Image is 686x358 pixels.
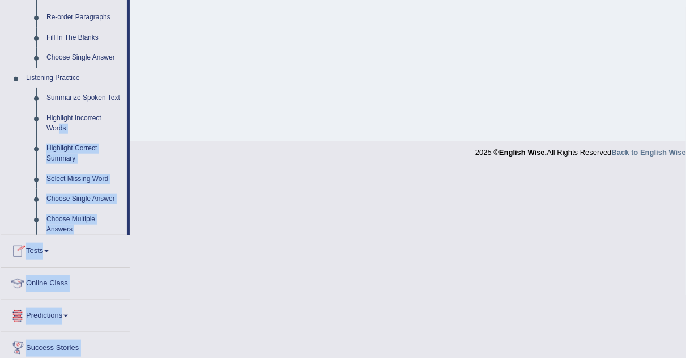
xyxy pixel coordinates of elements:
[41,169,127,189] a: Select Missing Word
[41,88,127,108] a: Summarize Spoken Text
[41,28,127,48] a: Fill In The Blanks
[41,209,127,239] a: Choose Multiple Answers
[475,141,686,158] div: 2025 © All Rights Reserved
[41,189,127,209] a: Choose Single Answer
[41,138,127,169] a: Highlight Correct Summary
[41,7,127,28] a: Re-order Paragraphs
[1,268,130,296] a: Online Class
[612,148,686,157] a: Back to English Wise
[499,148,547,157] strong: English Wise.
[1,300,130,328] a: Predictions
[21,68,127,89] a: Listening Practice
[41,48,127,68] a: Choose Single Answer
[1,235,130,264] a: Tests
[41,108,127,138] a: Highlight Incorrect Words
